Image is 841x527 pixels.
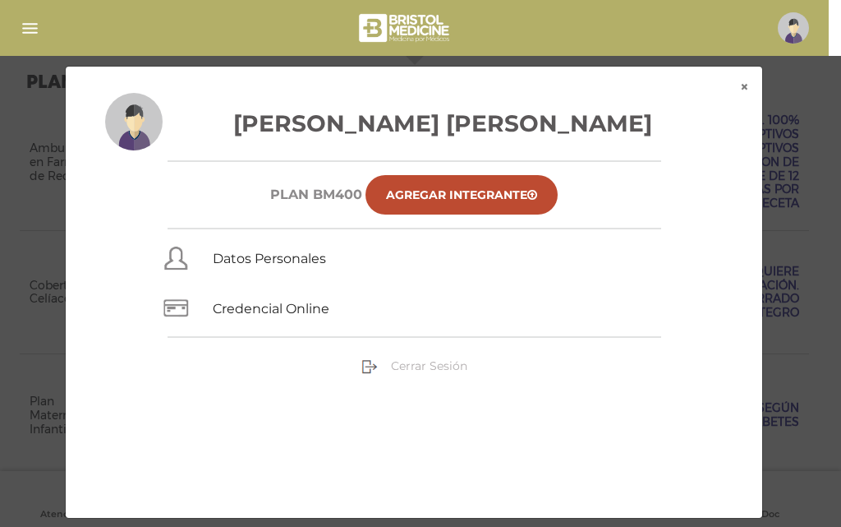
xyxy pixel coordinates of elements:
a: Cerrar Sesión [361,358,467,373]
span: Cerrar Sesión [391,358,467,373]
img: Cober_menu-lines-white.svg [20,18,40,39]
img: bristol-medicine-blanco.png [356,8,454,48]
a: Datos Personales [213,251,326,266]
h6: Plan BM400 [270,187,362,202]
a: Agregar Integrante [365,175,558,215]
img: profile-placeholder.svg [105,93,163,150]
button: × [727,67,762,108]
img: profile-placeholder.svg [778,12,809,44]
img: sign-out.png [361,358,378,375]
h3: [PERSON_NAME] [PERSON_NAME] [105,106,723,141]
a: Credencial Online [213,301,329,317]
